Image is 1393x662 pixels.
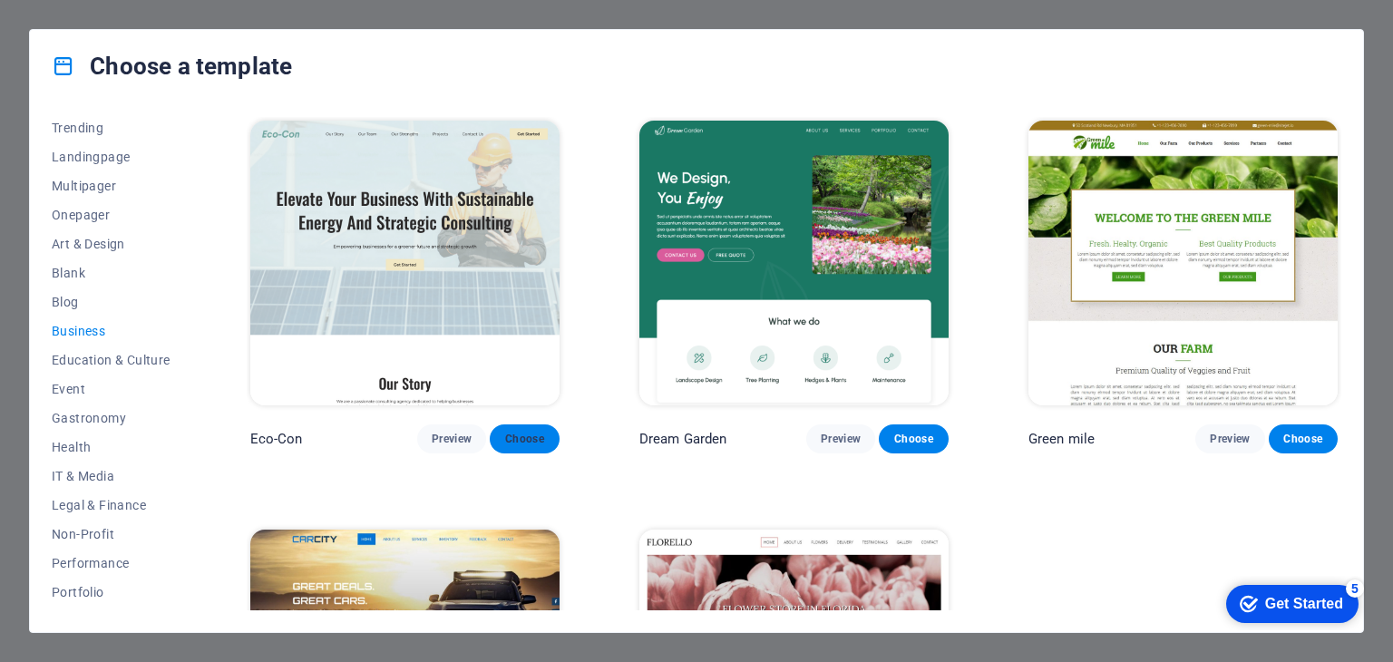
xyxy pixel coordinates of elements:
span: Preview [821,432,861,446]
button: Education & Culture [52,346,170,375]
button: Choose [1269,424,1338,453]
button: Choose [490,424,559,453]
span: Blank [52,266,170,280]
button: Onepager [52,200,170,229]
button: Business [52,316,170,346]
span: Blog [52,295,170,309]
span: Gastronomy [52,411,170,425]
span: Legal & Finance [52,498,170,512]
button: Multipager [52,171,170,200]
img: Green mile [1028,121,1338,405]
span: Business [52,324,170,338]
p: Dream Garden [639,430,727,448]
button: Landingpage [52,142,170,171]
button: Performance [52,549,170,578]
div: Get Started 5 items remaining, 0% complete [15,9,147,47]
button: Preview [1195,424,1264,453]
button: Blog [52,287,170,316]
span: IT & Media [52,469,170,483]
span: Non-Profit [52,527,170,541]
span: Onepager [52,208,170,222]
span: Multipager [52,179,170,193]
span: Art & Design [52,237,170,251]
span: Trending [52,121,170,135]
div: Get Started [54,20,132,36]
div: 5 [134,4,152,22]
p: Green mile [1028,430,1095,448]
button: Blank [52,258,170,287]
span: Portfolio [52,585,170,599]
p: Eco-Con [250,430,303,448]
button: Non-Profit [52,520,170,549]
button: Services [52,607,170,636]
button: Choose [879,424,948,453]
button: Preview [417,424,486,453]
span: Performance [52,556,170,570]
span: Landingpage [52,150,170,164]
span: Health [52,440,170,454]
img: Dream Garden [639,121,949,405]
img: Eco-Con [250,121,560,405]
button: Trending [52,113,170,142]
button: IT & Media [52,462,170,491]
span: Choose [893,432,933,446]
button: Art & Design [52,229,170,258]
button: Legal & Finance [52,491,170,520]
span: Education & Culture [52,353,170,367]
button: Health [52,433,170,462]
span: Event [52,382,170,396]
span: Choose [504,432,544,446]
button: Portfolio [52,578,170,607]
button: Event [52,375,170,404]
button: Gastronomy [52,404,170,433]
button: Preview [806,424,875,453]
span: Preview [1210,432,1250,446]
span: Choose [1283,432,1323,446]
span: Preview [432,432,472,446]
h4: Choose a template [52,52,292,81]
